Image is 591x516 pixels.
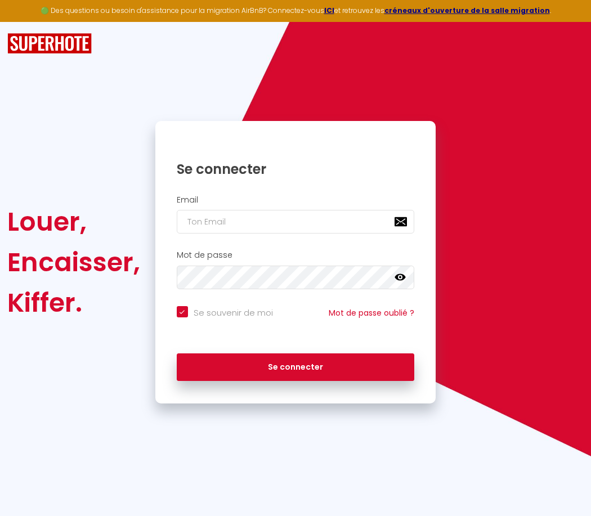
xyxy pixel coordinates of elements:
h2: Mot de passe [177,250,415,260]
a: ICI [324,6,334,15]
button: Se connecter [177,353,415,382]
h1: Se connecter [177,160,415,178]
div: Louer, [7,201,140,242]
div: Encaisser, [7,242,140,282]
h2: Email [177,195,415,205]
a: créneaux d'ouverture de la salle migration [384,6,550,15]
div: Kiffer. [7,282,140,323]
a: Mot de passe oublié ? [329,307,414,318]
img: SuperHote logo [7,33,92,54]
input: Ton Email [177,210,415,234]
